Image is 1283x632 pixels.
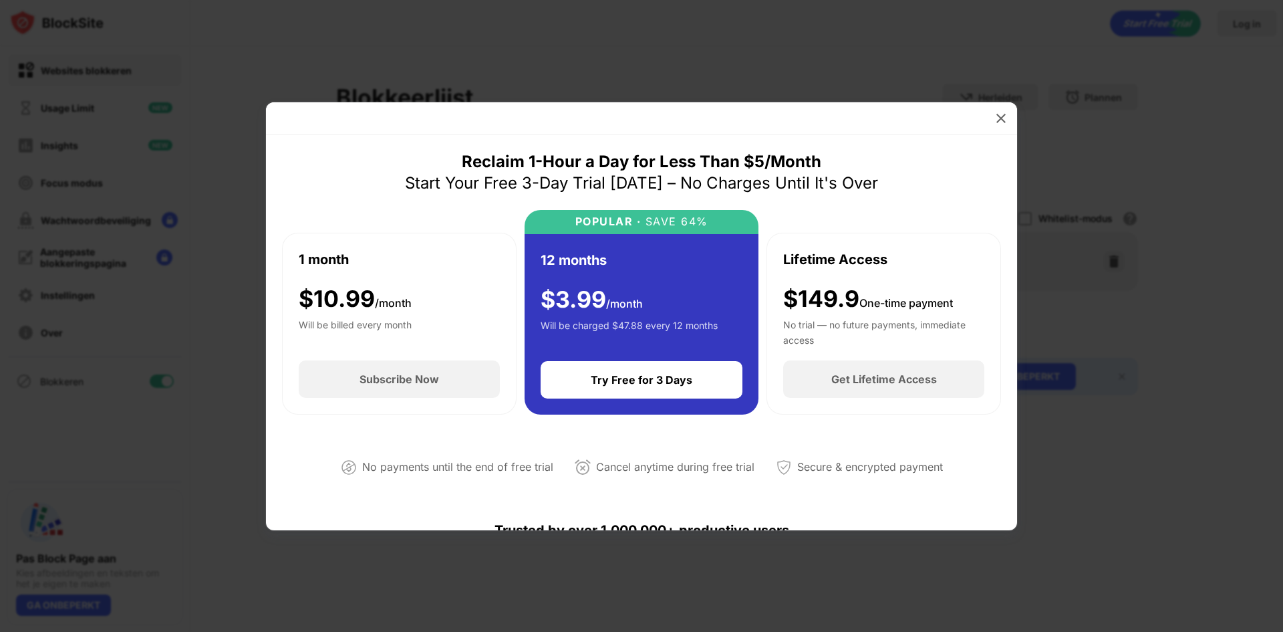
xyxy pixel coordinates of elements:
[362,457,553,477] div: No payments until the end of free trial
[783,318,984,344] div: No trial — no future payments, immediate access
[591,373,692,387] div: Try Free for 3 Days
[462,151,821,173] div: Reclaim 1-Hour a Day for Less Than $5/Month
[282,498,1001,562] div: Trusted by over 1,000,000+ productive users
[299,286,412,313] div: $ 10.99
[859,296,953,310] span: One-time payment
[375,296,412,310] span: /month
[541,250,607,270] div: 12 months
[575,459,591,476] img: cancel-anytime
[541,318,718,345] div: Will be charged $47.88 every 12 months
[541,286,643,314] div: $ 3.99
[831,373,937,386] div: Get Lifetime Access
[641,215,708,228] div: SAVE 64%
[606,297,643,310] span: /month
[299,318,412,344] div: Will be billed every month
[360,373,439,386] div: Subscribe Now
[776,459,792,476] img: secured-payment
[575,215,641,228] div: POPULAR ·
[783,286,953,313] div: $149.9
[405,173,878,194] div: Start Your Free 3-Day Trial [DATE] – No Charges Until It's Over
[341,459,357,476] img: not-paying
[299,249,349,270] div: 1 month
[783,249,887,270] div: Lifetime Access
[596,457,754,477] div: Cancel anytime during free trial
[797,457,943,477] div: Secure & encrypted payment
